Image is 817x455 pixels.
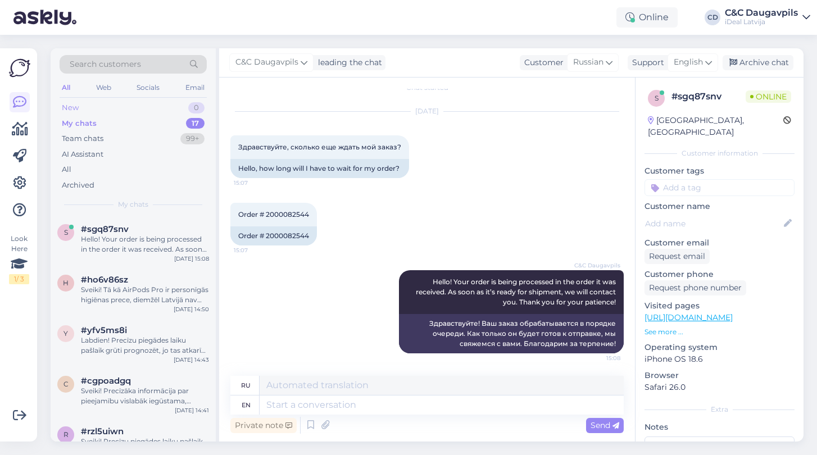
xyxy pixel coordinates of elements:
[174,254,209,263] div: [DATE] 15:08
[70,58,141,70] span: Search customers
[81,285,209,305] div: Sveiki! Tā kā AirPods Pro ir personīgās higiēnas prece, diemžēl Latvijā nav iespējams tos pamēģin...
[9,234,29,284] div: Look Here
[81,234,209,254] div: Hello! Your order is being processed in the order it was received. As soon as it’s ready for ship...
[644,353,795,365] p: iPhone OS 18.6
[520,57,564,69] div: Customer
[230,159,409,178] div: Hello, how long will I have to wait for my order?
[399,314,624,353] div: Здравствуйте! Ваш заказ обрабатывается в порядке очереди. Как только он будет готов к отправке, м...
[644,201,795,212] p: Customer name
[644,300,795,312] p: Visited pages
[671,90,746,103] div: # sgq87snv
[9,274,29,284] div: 1 / 3
[644,148,795,158] div: Customer information
[81,275,128,285] span: #ho6v86sz
[573,56,603,69] span: Russian
[645,217,782,230] input: Add name
[644,280,746,295] div: Request phone number
[725,8,798,17] div: C&C Daugavpils
[63,430,69,439] span: r
[416,277,618,306] span: Hello! Your order is being processed in the order it was received. As soon as it’s ready for ship...
[9,57,30,79] img: Askly Logo
[64,228,68,236] span: s
[578,354,620,362] span: 15:08
[235,56,298,69] span: C&C Daugavpils
[134,80,162,95] div: Socials
[234,179,276,187] span: 15:07
[644,312,733,322] a: [URL][DOMAIN_NAME]
[180,133,205,144] div: 99+
[644,327,795,337] p: See more ...
[644,249,710,264] div: Request email
[616,7,678,28] div: Online
[644,370,795,381] p: Browser
[183,80,207,95] div: Email
[314,57,382,69] div: leading the chat
[628,57,664,69] div: Support
[188,102,205,113] div: 0
[118,199,148,210] span: My chats
[174,305,209,313] div: [DATE] 14:50
[230,106,624,116] div: [DATE]
[63,279,69,287] span: h
[62,180,94,191] div: Archived
[62,133,103,144] div: Team chats
[644,404,795,415] div: Extra
[234,246,276,254] span: 15:07
[723,55,793,70] div: Archive chat
[574,261,620,270] span: C&C Daugavpils
[81,325,127,335] span: #yfv5ms8i
[644,165,795,177] p: Customer tags
[63,380,69,388] span: c
[174,356,209,364] div: [DATE] 14:43
[186,118,205,129] div: 17
[81,386,209,406] div: Sveiki! Precīzāka informācija par pieejamību vislabāk iegūstama, zvanot tieši uz konkrēto veikalu...
[644,421,795,433] p: Notes
[175,406,209,415] div: [DATE] 14:41
[62,118,97,129] div: My chats
[60,80,72,95] div: All
[746,90,791,103] span: Online
[725,8,810,26] a: C&C DaugavpilsiDeal Latvija
[705,10,720,25] div: CD
[674,56,703,69] span: English
[644,179,795,196] input: Add a tag
[62,164,71,175] div: All
[242,395,251,415] div: en
[81,224,129,234] span: #sgq87snv
[655,94,659,102] span: s
[238,210,309,219] span: Order # 2000082544
[230,226,317,245] div: Order # 2000082544
[81,376,131,386] span: #cgpoadgq
[230,418,297,433] div: Private note
[81,335,209,356] div: Labdien! Precīzu piegādes laiku pašlaik grūti prognozēt, jo tas atkarīgs no modeļa un pieejamības...
[94,80,114,95] div: Web
[725,17,798,26] div: iDeal Latvija
[241,376,251,395] div: ru
[648,115,783,138] div: [GEOGRAPHIC_DATA], [GEOGRAPHIC_DATA]
[644,237,795,249] p: Customer email
[63,329,68,338] span: y
[62,102,79,113] div: New
[62,149,103,160] div: AI Assistant
[644,269,795,280] p: Customer phone
[591,420,619,430] span: Send
[644,342,795,353] p: Operating system
[644,381,795,393] p: Safari 26.0
[238,143,401,151] span: Здравствуйте, сколько еще ждать мой заказ?
[81,426,124,436] span: #rzl5uiwn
